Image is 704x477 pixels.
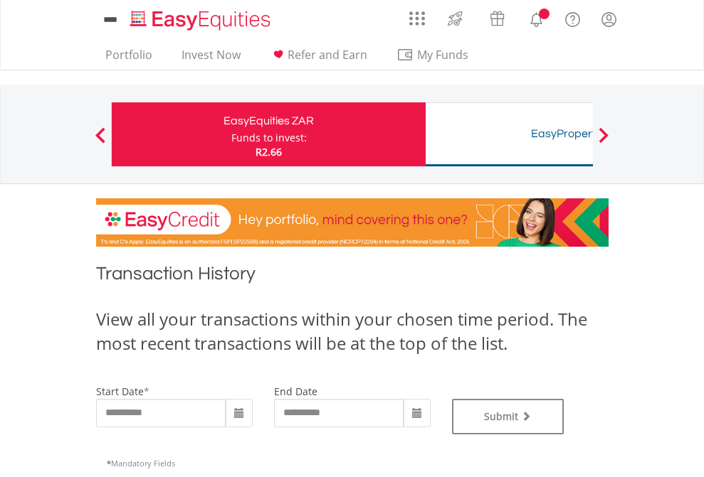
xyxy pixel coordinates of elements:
a: Vouchers [476,4,518,30]
a: Portfolio [100,48,158,70]
img: grid-menu-icon.svg [409,11,425,26]
a: FAQ's and Support [555,4,591,32]
img: thrive-v2.svg [443,7,467,30]
label: end date [274,385,317,398]
button: Next [589,134,618,149]
a: My Profile [591,4,627,35]
button: Submit [452,399,564,434]
span: Mandatory Fields [107,458,175,468]
span: R2.66 [256,145,282,159]
a: Notifications [518,4,555,32]
label: start date [96,385,144,398]
div: EasyEquities ZAR [120,111,417,131]
h1: Transaction History [96,261,609,293]
button: Previous [86,134,115,149]
div: Funds to invest: [231,131,307,145]
span: My Funds [396,45,490,64]
a: AppsGrid [400,4,434,26]
span: Refer and Earn [288,47,367,63]
img: vouchers-v2.svg [485,7,509,30]
a: Home page [125,4,276,32]
a: Refer and Earn [264,48,373,70]
a: Invest Now [176,48,246,70]
img: EasyCredit Promotion Banner [96,198,609,247]
div: View all your transactions within your chosen time period. The most recent transactions will be a... [96,307,609,356]
img: EasyEquities_Logo.png [127,9,276,32]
